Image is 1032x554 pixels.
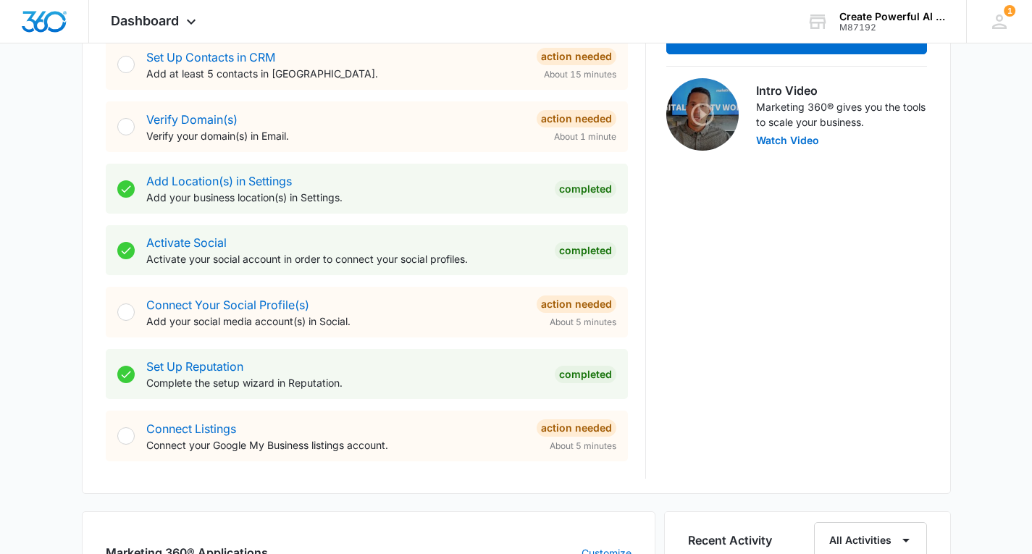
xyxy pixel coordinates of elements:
[537,295,616,313] div: Action Needed
[146,437,525,453] p: Connect your Google My Business listings account.
[146,421,236,436] a: Connect Listings
[756,135,819,146] button: Watch Video
[146,50,275,64] a: Set Up Contacts in CRM
[146,298,309,312] a: Connect Your Social Profile(s)
[1004,5,1015,17] span: 1
[839,22,945,33] div: account id
[550,316,616,329] span: About 5 minutes
[1004,5,1015,17] div: notifications count
[146,314,525,329] p: Add your social media account(s) in Social.
[146,251,543,266] p: Activate your social account in order to connect your social profiles.
[537,110,616,127] div: Action Needed
[839,11,945,22] div: account name
[537,419,616,437] div: Action Needed
[550,440,616,453] span: About 5 minutes
[146,128,525,143] p: Verify your domain(s) in Email.
[146,174,292,188] a: Add Location(s) in Settings
[537,48,616,65] div: Action Needed
[544,68,616,81] span: About 15 minutes
[146,235,227,250] a: Activate Social
[666,78,739,151] img: Intro Video
[146,359,243,374] a: Set Up Reputation
[111,13,179,28] span: Dashboard
[146,190,543,205] p: Add your business location(s) in Settings.
[554,130,616,143] span: About 1 minute
[146,66,525,81] p: Add at least 5 contacts in [GEOGRAPHIC_DATA].
[146,375,543,390] p: Complete the setup wizard in Reputation.
[756,99,927,130] p: Marketing 360® gives you the tools to scale your business.
[555,366,616,383] div: Completed
[756,82,927,99] h3: Intro Video
[555,242,616,259] div: Completed
[555,180,616,198] div: Completed
[146,112,238,127] a: Verify Domain(s)
[688,532,772,549] h6: Recent Activity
